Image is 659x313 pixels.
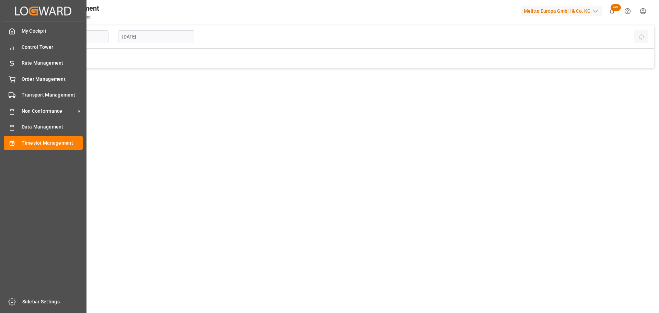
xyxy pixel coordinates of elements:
[22,123,83,131] span: Data Management
[4,88,83,102] a: Transport Management
[22,91,83,99] span: Transport Management
[22,139,83,147] span: Timeslot Management
[4,120,83,134] a: Data Management
[22,298,84,305] span: Sidebar Settings
[604,3,620,19] button: show 100 new notifications
[4,24,83,38] a: My Cockpit
[521,6,602,16] div: Melitta Europa GmbH & Co. KG
[4,40,83,54] a: Control Tower
[22,44,83,51] span: Control Tower
[22,27,83,35] span: My Cockpit
[611,4,621,11] span: 99+
[22,76,83,83] span: Order Management
[4,56,83,70] a: Rate Management
[620,3,635,19] button: Help Center
[22,59,83,67] span: Rate Management
[4,72,83,86] a: Order Management
[521,4,604,18] button: Melitta Europa GmbH & Co. KG
[22,108,76,115] span: Non Conformance
[4,136,83,149] a: Timeslot Management
[118,30,194,43] input: DD-MM-YYYY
